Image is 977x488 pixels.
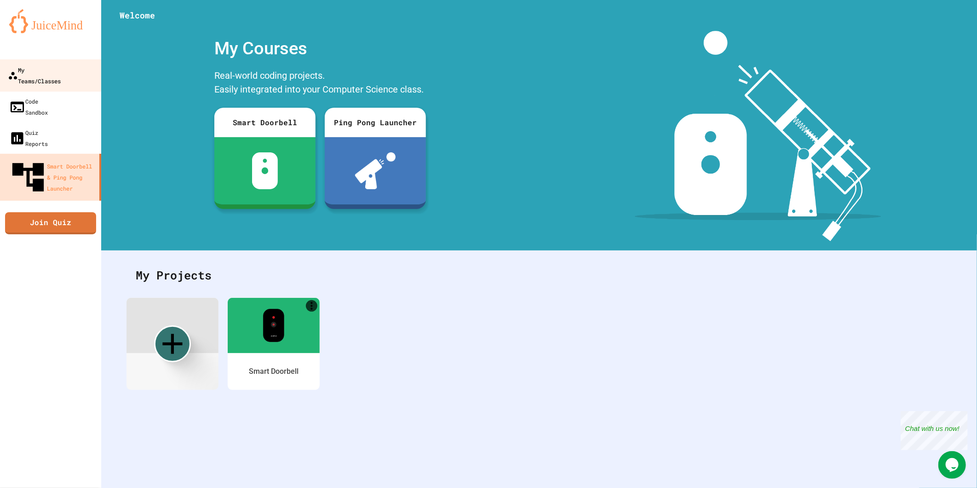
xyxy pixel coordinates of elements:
[9,96,48,118] div: Code Sandbox
[210,66,431,101] div: Real-world coding projects. Easily integrated into your Computer Science class.
[325,108,426,137] div: Ping Pong Launcher
[938,451,968,479] iframe: chat widget
[249,366,299,377] div: Smart Doorbell
[5,212,96,234] a: Join Quiz
[126,257,952,293] div: My Projects
[9,9,92,33] img: logo-orange.svg
[154,325,191,362] div: Create new
[210,31,431,66] div: My Courses
[263,309,285,342] img: sdb-real-colors.png
[9,158,96,196] div: Smart Doorbell & Ping Pong Launcher
[214,108,316,137] div: Smart Doorbell
[228,298,320,390] a: MoreSmart Doorbell
[635,31,881,241] img: banner-image-my-projects.png
[252,152,278,189] img: sdb-white.svg
[306,300,317,312] a: More
[355,152,396,189] img: ppl-with-ball.png
[901,411,968,450] iframe: chat widget
[9,127,48,149] div: Quiz Reports
[8,64,61,87] div: My Teams/Classes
